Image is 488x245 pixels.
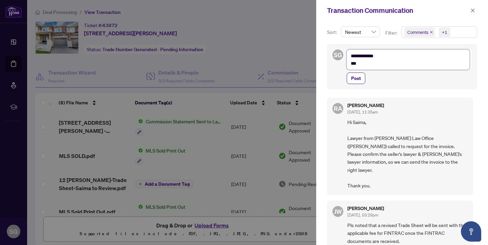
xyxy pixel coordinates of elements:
span: close [430,30,433,34]
span: Newest [345,27,376,37]
span: close [470,8,475,13]
button: Post [347,73,365,84]
span: JW [334,207,342,216]
p: Sort: [327,28,338,36]
span: Comments [404,27,435,37]
span: [DATE], 03:29pm [347,212,378,218]
h5: [PERSON_NAME] [347,103,384,108]
span: Post [351,73,361,84]
div: Transaction Communication [327,5,468,16]
span: RA [334,104,342,113]
p: Filter: [385,29,398,37]
span: Comments [407,29,428,36]
span: Hi Saima, Lawyer from [PERSON_NAME] Law Office ([PERSON_NAME]) called to request for the invoice.... [347,118,468,189]
span: [DATE], 11:35am [347,109,378,115]
div: +1 [442,29,447,36]
span: SG [334,50,342,60]
button: Open asap [461,221,481,242]
h5: [PERSON_NAME] [347,206,384,211]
